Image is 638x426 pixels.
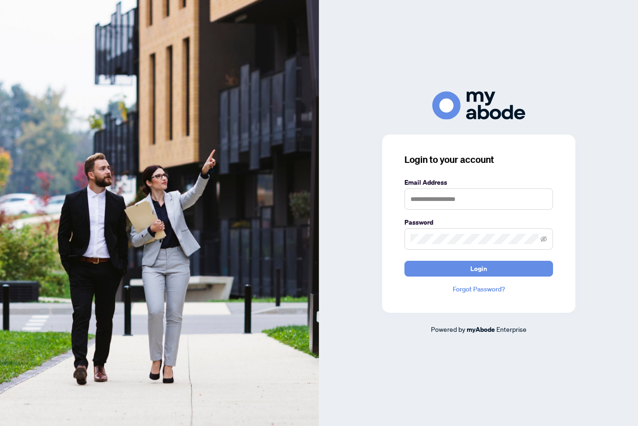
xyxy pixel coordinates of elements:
[432,91,525,120] img: ma-logo
[496,325,527,333] span: Enterprise
[404,261,553,277] button: Login
[404,177,553,187] label: Email Address
[404,284,553,294] a: Forgot Password?
[540,236,547,242] span: eye-invisible
[404,153,553,166] h3: Login to your account
[470,261,487,276] span: Login
[404,217,553,227] label: Password
[467,324,495,335] a: myAbode
[431,325,465,333] span: Powered by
